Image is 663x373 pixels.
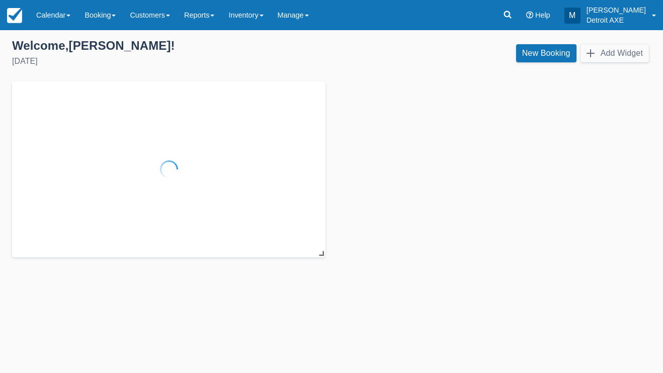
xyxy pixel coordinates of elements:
div: M [564,8,581,24]
button: Add Widget [581,44,649,62]
p: Detroit AXE [587,15,646,25]
div: [DATE] [12,55,323,67]
p: [PERSON_NAME] [587,5,646,15]
a: New Booking [516,44,576,62]
i: Help [526,12,533,19]
div: Welcome , [PERSON_NAME] ! [12,38,323,53]
span: Help [535,11,550,19]
img: checkfront-main-nav-mini-logo.png [7,8,22,23]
